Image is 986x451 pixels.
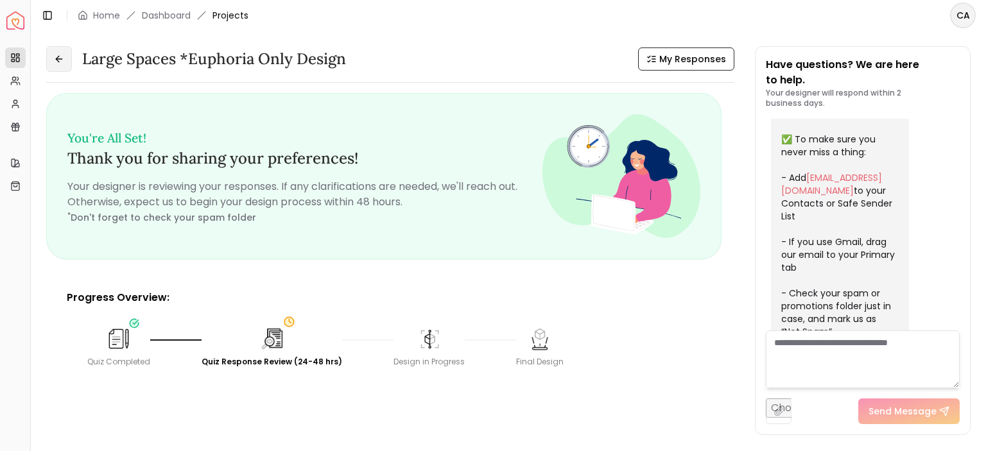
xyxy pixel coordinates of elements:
[212,9,248,22] span: Projects
[766,88,960,108] p: Your designer will respond within 2 business days.
[93,9,120,22] a: Home
[82,49,346,69] h3: Large Spaces *Euphoria Only design
[6,12,24,30] img: Spacejoy Logo
[67,211,256,224] small: Don't forget to check your spam folder
[417,326,442,352] img: Design in Progress
[516,357,564,367] div: Final Design
[766,57,960,88] p: Have questions? We are here to help.
[67,127,542,169] h3: Thank you for sharing your preferences!
[258,325,286,353] img: Quiz Response Review (24-48 hrs)
[202,357,342,367] div: Quiz Response Review (24-48 hrs)
[67,130,146,146] small: You're All Set!
[951,4,974,27] span: CA
[542,114,701,238] img: Fun quiz review - image
[78,9,248,22] nav: breadcrumb
[638,47,734,71] button: My Responses
[527,326,553,352] img: Final Design
[781,171,882,197] a: [EMAIL_ADDRESS][DOMAIN_NAME]
[106,326,132,352] img: Quiz Completed
[659,53,726,65] span: My Responses
[67,179,542,210] p: Your designer is reviewing your responses. If any clarifications are needed, we'll reach out. Oth...
[67,290,701,305] p: Progress Overview:
[142,9,191,22] a: Dashboard
[87,357,150,367] div: Quiz Completed
[950,3,976,28] button: CA
[6,12,24,30] a: Spacejoy
[394,357,465,367] div: Design in Progress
